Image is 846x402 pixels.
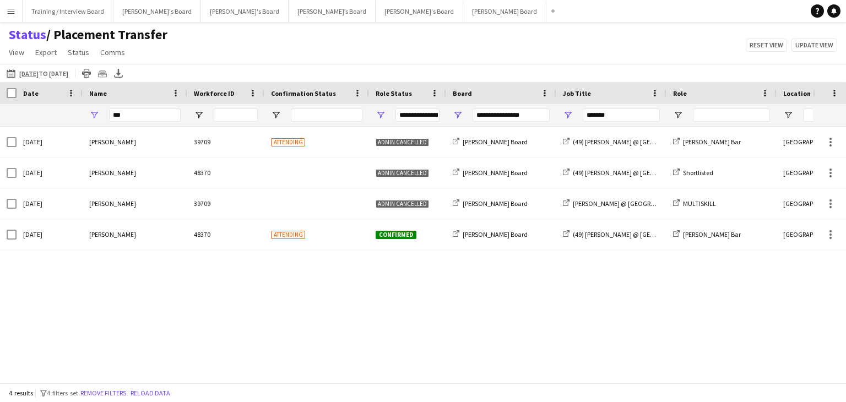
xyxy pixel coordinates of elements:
[9,26,46,43] a: Status
[17,127,83,157] div: [DATE]
[187,188,264,219] div: 39709
[453,89,472,97] span: Board
[23,89,39,97] span: Date
[673,110,683,120] button: Open Filter Menu
[80,67,93,80] app-action-btn: Print
[194,110,204,120] button: Open Filter Menu
[791,39,837,52] button: Update view
[128,387,172,399] button: Reload data
[453,138,528,146] a: [PERSON_NAME] Board
[693,108,770,122] input: Role Filter Input
[194,89,235,97] span: Workforce ID
[271,110,281,120] button: Open Filter Menu
[463,199,528,208] span: [PERSON_NAME] Board
[96,45,129,59] a: Comms
[112,67,125,80] app-action-btn: Export XLSX
[563,110,573,120] button: Open Filter Menu
[783,110,793,120] button: Open Filter Menu
[63,45,94,59] a: Status
[187,127,264,157] div: 39709
[463,169,528,177] span: [PERSON_NAME] Board
[89,138,136,146] span: [PERSON_NAME]
[4,67,70,80] button: [DATE]to [DATE]
[463,1,546,22] button: [PERSON_NAME] Board
[673,230,741,238] a: [PERSON_NAME] Bar
[673,199,716,208] a: MULTISKILL
[201,1,289,22] button: [PERSON_NAME]'s Board
[673,89,687,97] span: Role
[17,188,83,219] div: [DATE]
[746,39,787,52] button: Reset view
[89,169,136,177] span: [PERSON_NAME]
[47,389,78,397] span: 4 filters set
[68,47,89,57] span: Status
[89,110,99,120] button: Open Filter Menu
[376,200,429,208] span: Admin cancelled
[376,110,386,120] button: Open Filter Menu
[453,230,528,238] a: [PERSON_NAME] Board
[783,89,811,97] span: Location
[100,47,125,57] span: Comms
[89,89,107,97] span: Name
[563,169,701,177] a: (49) [PERSON_NAME] @ [GEOGRAPHIC_DATA]
[673,138,741,146] a: [PERSON_NAME] Bar
[563,199,688,208] a: [PERSON_NAME] @ [GEOGRAPHIC_DATA]
[463,138,528,146] span: [PERSON_NAME] Board
[563,89,591,97] span: Job Title
[573,230,701,238] span: (49) [PERSON_NAME] @ [GEOGRAPHIC_DATA]
[453,110,463,120] button: Open Filter Menu
[453,169,528,177] a: [PERSON_NAME] Board
[113,1,201,22] button: [PERSON_NAME]'s Board
[673,169,713,177] a: Shortlisted
[109,108,181,122] input: Name Filter Input
[89,230,136,238] span: [PERSON_NAME]
[376,169,429,177] span: Admin cancelled
[187,157,264,188] div: 48370
[573,169,701,177] span: (49) [PERSON_NAME] @ [GEOGRAPHIC_DATA]
[291,108,362,122] input: Confirmation Status Filter Input
[563,230,701,238] a: (49) [PERSON_NAME] @ [GEOGRAPHIC_DATA]
[35,47,57,57] span: Export
[17,219,83,249] div: [DATE]
[573,199,688,208] span: [PERSON_NAME] @ [GEOGRAPHIC_DATA]
[271,231,305,239] span: Attending
[89,199,136,208] span: [PERSON_NAME]
[453,199,528,208] a: [PERSON_NAME] Board
[376,231,416,239] span: Confirmed
[96,67,109,80] app-action-btn: Crew files as ZIP
[271,89,336,97] span: Confirmation Status
[214,108,258,122] input: Workforce ID Filter Input
[463,230,528,238] span: [PERSON_NAME] Board
[573,138,701,146] span: (49) [PERSON_NAME] @ [GEOGRAPHIC_DATA]
[271,138,305,146] span: Attending
[4,45,29,59] a: View
[376,1,463,22] button: [PERSON_NAME]'s Board
[23,1,113,22] button: Training / Interview Board
[31,45,61,59] a: Export
[9,47,24,57] span: View
[683,138,741,146] span: [PERSON_NAME] Bar
[683,169,713,177] span: Shortlisted
[683,230,741,238] span: [PERSON_NAME] Bar
[583,108,660,122] input: Job Title Filter Input
[19,69,39,78] tcxspan: Call 28-07-2025 via 3CX
[563,138,701,146] a: (49) [PERSON_NAME] @ [GEOGRAPHIC_DATA]
[683,199,716,208] span: MULTISKILL
[376,138,429,146] span: Admin cancelled
[376,89,412,97] span: Role Status
[187,219,264,249] div: 48370
[78,387,128,399] button: Remove filters
[289,1,376,22] button: [PERSON_NAME]’s Board
[46,26,167,43] span: Placement Transfer
[17,157,83,188] div: [DATE]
